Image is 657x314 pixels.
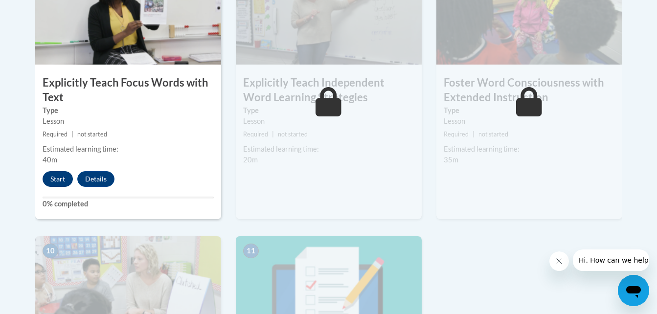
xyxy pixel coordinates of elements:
iframe: Button to launch messaging window [618,275,649,306]
span: Required [444,131,469,138]
label: 0% completed [43,199,214,209]
h3: Foster Word Consciousness with Extended Instruction [436,75,622,106]
span: | [272,131,274,138]
div: Lesson [243,116,414,127]
span: | [473,131,475,138]
iframe: Close message [549,251,569,271]
span: 11 [243,244,259,258]
label: Type [243,105,414,116]
div: Estimated learning time: [43,144,214,155]
span: 35m [444,156,458,164]
span: not started [278,131,308,138]
div: Estimated learning time: [444,144,615,155]
h3: Explicitly Teach Independent Word Learning Strategies [236,75,422,106]
span: 40m [43,156,57,164]
button: Start [43,171,73,187]
span: not started [478,131,508,138]
span: Hi. How can we help? [6,7,79,15]
span: 10 [43,244,58,258]
div: Estimated learning time: [243,144,414,155]
h3: Explicitly Teach Focus Words with Text [35,75,221,106]
span: 20m [243,156,258,164]
label: Type [444,105,615,116]
span: | [71,131,73,138]
span: Required [43,131,68,138]
iframe: Message from company [573,249,649,271]
label: Type [43,105,214,116]
button: Details [77,171,114,187]
span: Required [243,131,268,138]
span: not started [77,131,107,138]
div: Lesson [444,116,615,127]
div: Lesson [43,116,214,127]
